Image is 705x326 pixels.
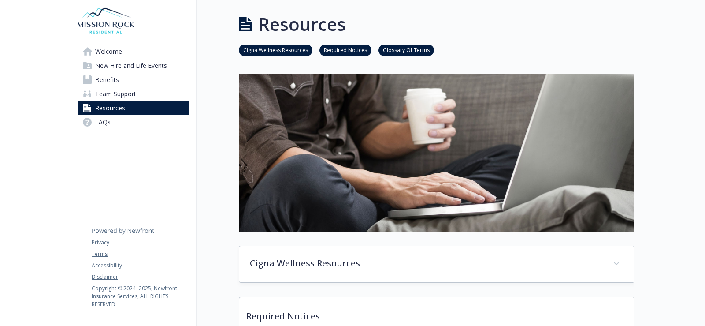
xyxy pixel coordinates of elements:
span: Welcome [95,45,122,59]
a: Benefits [78,73,189,87]
a: Team Support [78,87,189,101]
a: Resources [78,101,189,115]
a: Welcome [78,45,189,59]
a: FAQs [78,115,189,129]
span: Resources [95,101,125,115]
p: Copyright © 2024 - 2025 , Newfront Insurance Services, ALL RIGHTS RESERVED [92,285,189,308]
a: Terms [92,250,189,258]
a: Privacy [92,239,189,247]
img: resources page banner [239,74,634,232]
a: Disclaimer [92,273,189,281]
span: Team Support [95,87,136,101]
span: New Hire and Life Events [95,59,167,73]
a: Required Notices [319,45,371,54]
span: FAQs [95,115,111,129]
a: New Hire and Life Events [78,59,189,73]
p: Cigna Wellness Resources [250,257,602,270]
a: Glossary Of Terms [378,45,434,54]
h1: Resources [258,11,346,37]
a: Accessibility [92,262,189,270]
span: Benefits [95,73,119,87]
div: Cigna Wellness Resources [239,246,634,282]
a: Cigna Wellness Resources [239,45,312,54]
